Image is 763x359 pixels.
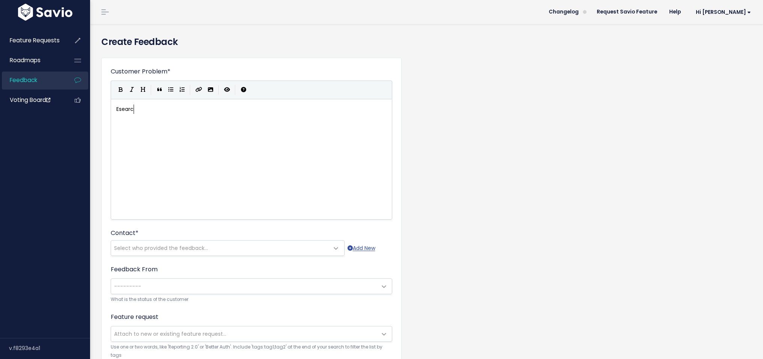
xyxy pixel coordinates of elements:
button: Bold [115,84,126,96]
label: Feature request [111,313,158,322]
button: Create Link [193,84,205,96]
span: --------- [114,283,141,290]
span: Voting Board [10,96,50,104]
i: | [190,85,191,94]
button: Import an image [205,84,216,96]
button: Italic [126,84,137,96]
span: Roadmaps [10,56,41,64]
span: Esearc [116,105,134,113]
button: Heading [137,84,149,96]
i: | [218,85,219,94]
a: Roadmaps [2,52,62,69]
button: Quote [154,84,165,96]
i: | [151,85,152,94]
small: What is the status of the customer [111,296,392,304]
a: Voting Board [2,91,62,109]
i: | [235,85,236,94]
a: Feature Requests [2,32,62,49]
a: Feedback [2,72,62,89]
button: Generic List [165,84,176,96]
button: Numbered List [176,84,188,96]
div: v.f8293e4a1 [9,338,90,358]
a: Help [663,6,687,18]
label: Customer Problem [111,67,170,76]
span: Select who provided the feedback... [114,244,208,252]
span: Attach to new or existing feature request... [114,330,226,338]
span: Changelog [549,9,579,15]
img: logo-white.9d6f32f41409.svg [16,4,74,21]
a: Hi [PERSON_NAME] [687,6,757,18]
a: Add New [348,244,375,253]
span: Hi [PERSON_NAME] [696,9,751,15]
button: Toggle Preview [221,84,233,96]
span: Feature Requests [10,36,60,44]
span: Feedback [10,76,37,84]
button: Markdown Guide [238,84,249,96]
label: Contact [111,229,138,238]
a: Request Savio Feature [591,6,663,18]
label: Feedback From [111,265,158,274]
h4: Create Feedback [101,35,752,49]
